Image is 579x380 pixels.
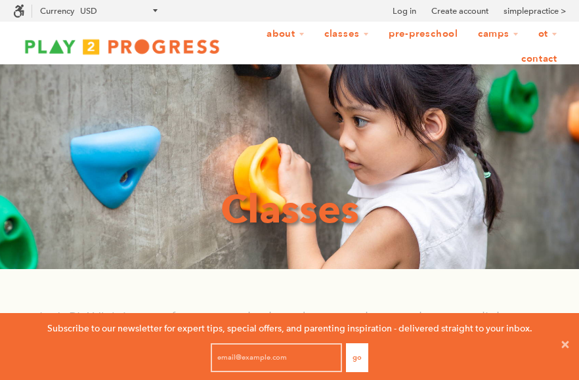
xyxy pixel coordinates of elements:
a: Create account [431,5,488,18]
a: About [258,22,313,47]
button: Go [346,343,368,372]
a: Classes [316,22,377,47]
a: simplepractice > [504,5,566,18]
p: Subscribe to our newsletter for expert tips, special offers, and parenting inspiration - delivere... [47,321,532,335]
img: Play2Progress logo [13,35,231,59]
a: Camps [469,22,527,47]
label: Currency [40,6,74,16]
a: OT [530,22,567,47]
input: email@example.com [211,343,342,372]
a: Contact [513,47,566,72]
a: Log in [393,5,416,18]
a: Pre-Preschool [380,22,467,47]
